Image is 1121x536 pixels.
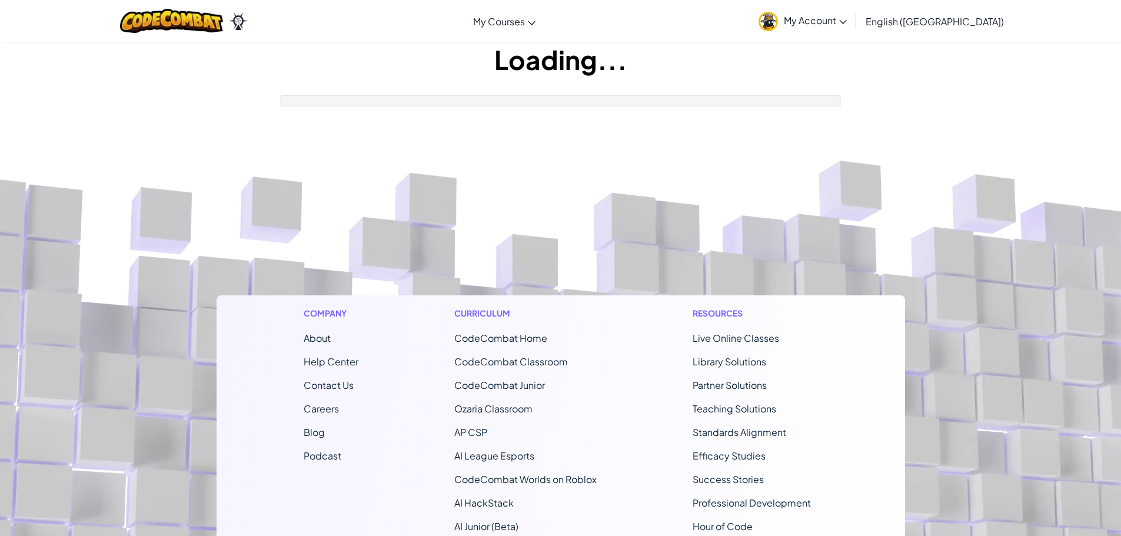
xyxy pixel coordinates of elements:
a: Library Solutions [693,355,766,368]
a: AI HackStack [454,497,514,509]
a: My Courses [467,5,541,37]
h1: Company [304,307,358,319]
a: CodeCombat Worlds on Roblox [454,473,597,485]
h1: Curriculum [454,307,597,319]
a: AI League Esports [454,450,534,462]
a: Hour of Code [693,520,753,532]
a: Help Center [304,355,358,368]
a: Blog [304,426,325,438]
a: AP CSP [454,426,487,438]
img: CodeCombat logo [120,9,223,33]
a: Ozaria Classroom [454,402,533,415]
a: Podcast [304,450,341,462]
a: Partner Solutions [693,379,767,391]
a: Live Online Classes [693,332,779,344]
a: About [304,332,331,344]
img: avatar [759,12,778,31]
span: My Courses [473,15,525,28]
span: Contact Us [304,379,354,391]
a: AI Junior (Beta) [454,520,518,532]
a: CodeCombat Classroom [454,355,568,368]
a: Success Stories [693,473,764,485]
img: Ozaria [229,12,248,30]
a: Careers [304,402,339,415]
a: My Account [753,2,853,39]
span: My Account [784,14,847,26]
span: CodeCombat Home [454,332,547,344]
h1: Resources [693,307,818,319]
a: CodeCombat Junior [454,379,545,391]
a: Professional Development [693,497,811,509]
a: Efficacy Studies [693,450,766,462]
a: Teaching Solutions [693,402,776,415]
a: Standards Alignment [693,426,786,438]
span: English ([GEOGRAPHIC_DATA]) [866,15,1004,28]
a: English ([GEOGRAPHIC_DATA]) [860,5,1010,37]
